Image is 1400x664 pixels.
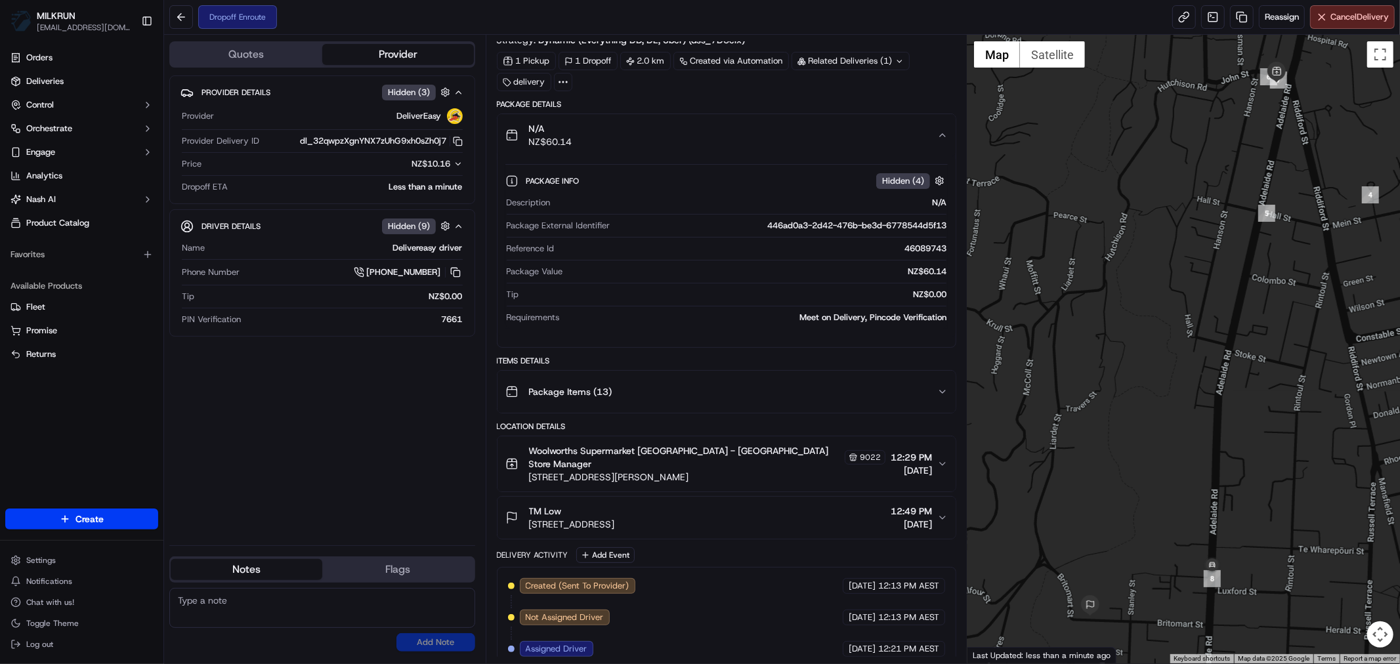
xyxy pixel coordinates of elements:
span: Map data ©2025 Google [1238,655,1309,662]
span: NZ$10.16 [412,158,451,169]
button: Keyboard shortcuts [1174,654,1230,663]
button: Create [5,508,158,529]
button: Woolworths Supermarket [GEOGRAPHIC_DATA] - [GEOGRAPHIC_DATA] Store Manager9022[STREET_ADDRESS][PE... [498,436,956,491]
span: NZ$60.14 [529,135,572,148]
button: dl_32qwpzXgnYNX7zUhG9xh0sZh0j7 [300,135,463,147]
button: Provider [322,44,474,65]
span: Product Catalog [26,217,89,229]
button: Engage [5,142,158,163]
div: Package Details [497,99,956,110]
span: Provider Details [202,87,270,98]
div: Delivery Activity [497,550,568,560]
span: Package Items ( 13 ) [529,385,612,398]
span: Fleet [26,301,45,313]
button: Toggle fullscreen view [1367,41,1393,68]
div: 4 [1362,186,1379,203]
span: Hidden ( 4 ) [882,175,924,187]
button: Provider DetailsHidden (3) [180,81,464,103]
div: NZ$60.14 [568,266,946,278]
div: N/A [556,197,946,209]
span: Woolworths Supermarket [GEOGRAPHIC_DATA] - [GEOGRAPHIC_DATA] Store Manager [529,444,842,470]
span: Log out [26,639,53,650]
span: Description [507,197,551,209]
div: Location Details [497,421,956,432]
span: 12:13 PM AEST [878,580,939,592]
button: Notifications [5,572,158,591]
span: Requirements [507,312,560,323]
span: Price [182,158,202,170]
span: Orders [26,52,53,64]
div: Meet on Delivery, Pincode Verification [565,312,946,323]
span: Reference Id [507,243,555,255]
span: Not Assigned Driver [526,612,604,623]
button: Hidden (4) [876,173,948,189]
button: Control [5,94,158,115]
div: Related Deliveries (1) [792,52,910,70]
span: Analytics [26,170,62,182]
button: TM Low[STREET_ADDRESS]12:49 PM[DATE] [498,497,956,539]
div: 1 Dropoff [559,52,618,70]
div: 46089743 [560,243,946,255]
button: Show satellite imagery [1020,41,1085,68]
span: Driver Details [202,221,261,232]
span: N/A [529,122,572,135]
div: 5 [1258,205,1275,222]
a: Deliveries [5,71,158,92]
button: Driver DetailsHidden (9) [180,215,464,237]
span: [DATE] [891,518,932,531]
img: delivereasy_logo.png [447,108,463,124]
button: Promise [5,320,158,341]
div: Available Products [5,276,158,297]
span: DeliverEasy [397,110,442,122]
button: MILKRUNMILKRUN[EMAIL_ADDRESS][DOMAIN_NAME] [5,5,136,37]
span: Hidden ( 9 ) [388,220,430,232]
button: N/ANZ$60.14 [498,114,956,156]
div: 1 Pickup [497,52,556,70]
span: Tip [182,291,194,302]
span: Created (Sent To Provider) [526,580,629,592]
span: [STREET_ADDRESS] [529,518,615,531]
button: Nash AI [5,189,158,210]
span: Control [26,99,54,111]
span: [PHONE_NUMBER] [367,266,441,278]
span: Reassign [1265,11,1299,23]
span: Assigned Driver [526,643,587,655]
span: Phone Number [182,266,240,278]
a: Terms (opens in new tab) [1317,655,1336,662]
div: delivery [497,73,551,91]
span: Chat with us! [26,597,74,608]
button: MILKRUN [37,9,75,22]
div: 7661 [246,314,463,325]
span: Orchestrate [26,123,72,135]
span: [DATE] [891,464,932,477]
span: Name [182,242,205,254]
span: TM Low [529,505,562,518]
span: Deliveries [26,75,64,87]
button: CancelDelivery [1310,5,1395,29]
button: Orchestrate [5,118,158,139]
img: MILKRUN [11,10,32,31]
button: Map camera controls [1367,621,1393,648]
button: [EMAIL_ADDRESS][DOMAIN_NAME] [37,22,131,33]
span: Provider Delivery ID [182,135,259,147]
span: Settings [26,555,56,566]
a: Product Catalog [5,213,158,234]
span: Engage [26,146,55,158]
div: Items Details [497,356,956,366]
button: Reassign [1259,5,1305,29]
button: Show street map [974,41,1020,68]
span: Package External Identifier [507,220,610,232]
div: 8 [1204,570,1221,587]
button: Hidden (9) [382,218,454,234]
span: 12:21 PM AEST [878,643,939,655]
div: Delivereasy driver [210,242,463,254]
button: Hidden (3) [382,84,454,100]
div: N/ANZ$60.14 [498,156,956,347]
span: [STREET_ADDRESS][PERSON_NAME] [529,470,885,484]
span: Package Info [526,176,582,186]
a: [PHONE_NUMBER] [354,265,463,280]
span: Create [75,512,104,526]
a: Open this area in Google Maps (opens a new window) [971,646,1014,663]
